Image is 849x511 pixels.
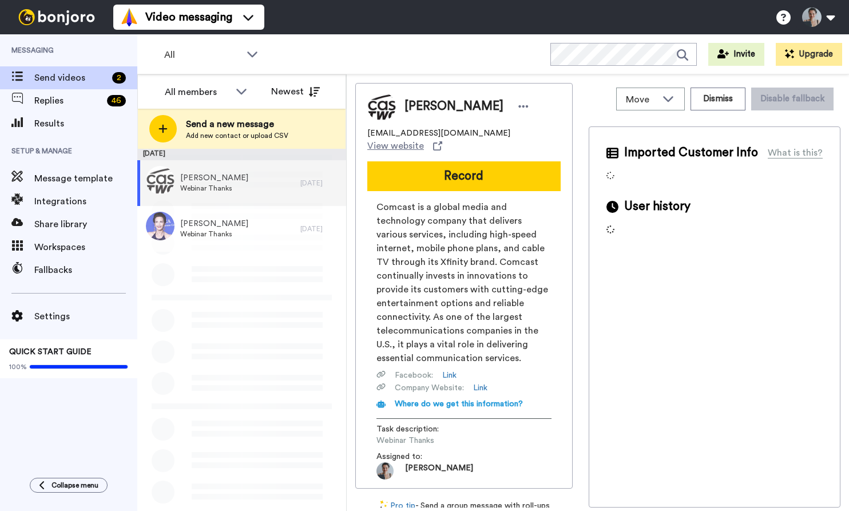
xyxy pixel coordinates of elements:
span: Webinar Thanks [180,229,248,239]
button: Upgrade [776,43,842,66]
span: Comcast is a global media and technology company that delivers various services, including high-s... [376,200,552,365]
span: Facebook : [395,370,433,381]
a: View website [367,139,442,153]
span: All [164,48,241,62]
div: [DATE] [300,179,340,188]
button: Collapse menu [30,478,108,493]
img: 3e1c0eb3-f14a-4ce8-8322-d04da1a0ac7b.jpg [146,212,174,240]
span: Where do we get this information? [395,400,523,408]
span: Send videos [34,71,108,85]
a: Link [473,382,487,394]
span: Results [34,117,137,130]
button: Newest [263,80,328,103]
img: Image of Raina [367,92,396,121]
button: Invite [708,43,764,66]
span: Send a new message [186,117,288,131]
span: Assigned to: [376,451,457,462]
span: Integrations [34,195,137,208]
div: What is this? [768,146,823,160]
img: bj-logo-header-white.svg [14,9,100,25]
img: vm-color.svg [120,8,138,26]
span: Imported Customer Info [624,144,758,161]
span: Share library [34,217,137,231]
span: Task description : [376,423,457,435]
span: [PERSON_NAME] [180,172,248,184]
div: 46 [107,95,126,106]
span: Replies [34,94,102,108]
span: QUICK START GUIDE [9,348,92,356]
span: [EMAIL_ADDRESS][DOMAIN_NAME] [367,128,510,139]
img: f53c9b86-011f-411b-b33e-045fa5979a10.jpg [146,166,174,195]
span: Collapse menu [51,481,98,490]
span: Move [626,93,657,106]
span: [PERSON_NAME] [404,98,503,115]
span: [PERSON_NAME] [180,218,248,229]
div: All members [165,85,230,99]
button: Disable fallback [751,88,834,110]
span: Webinar Thanks [376,435,485,446]
span: 100% [9,362,27,371]
span: Video messaging [145,9,232,25]
span: User history [624,198,691,215]
a: Link [442,370,457,381]
div: [DATE] [137,149,346,160]
div: 2 [112,72,126,84]
img: 7dc5c008-3cde-4eda-99d0-36e51ca06bc8-1670023651.jpg [376,462,394,480]
span: Company Website : [395,382,464,394]
span: Webinar Thanks [180,184,248,193]
span: Workspaces [34,240,137,254]
span: Fallbacks [34,263,137,277]
div: [DATE] [300,224,340,233]
button: Dismiss [691,88,745,110]
span: Settings [34,310,137,323]
span: View website [367,139,424,153]
span: Add new contact or upload CSV [186,131,288,140]
span: Message template [34,172,137,185]
button: Record [367,161,561,191]
span: [PERSON_NAME] [405,462,473,480]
